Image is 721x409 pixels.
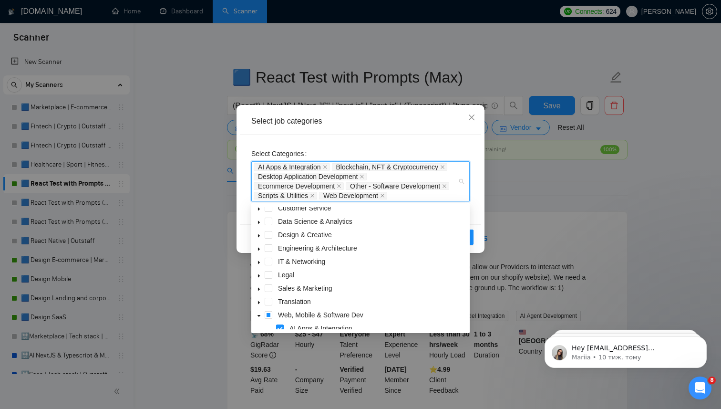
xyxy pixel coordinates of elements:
label: Select Categories [251,146,310,161]
span: close [468,114,475,121]
span: close [310,193,315,198]
span: Blockchain, NFT & Cryptocurrency [332,163,447,171]
span: close [360,174,364,179]
span: Engineering & Architecture [278,244,357,252]
span: Legal [276,269,468,281]
span: AI Apps & Integration [258,164,321,170]
span: caret-down [257,260,261,265]
span: Hey [EMAIL_ADDRESS][PERSON_NAME][DOMAIN_NAME], Looks like your Upwork agency [PERSON_NAME] 🏆 Top ... [41,28,164,178]
span: Web, Mobile & Software Dev [276,309,468,321]
iframe: Intercom live chat [689,377,711,399]
p: Message from Mariia, sent 10 тиж. тому [41,37,165,45]
span: caret-down [257,220,261,225]
span: close [380,193,385,198]
div: Select job categories [251,116,470,126]
span: AI Apps & Integration [288,323,468,334]
span: Customer Service [276,202,468,214]
span: IT & Networking [276,256,468,267]
span: Scripts & Utilities [258,192,308,199]
span: Blockchain, NFT & Cryptocurrency [336,164,438,170]
span: close [337,184,341,189]
span: Translation [276,296,468,307]
span: Design & Creative [278,231,332,239]
span: Other - Software Development [346,182,449,190]
span: Data Science & Analytics [276,216,468,227]
span: caret-down [257,314,261,318]
span: IT & Networking [278,258,325,265]
span: 8 [708,377,716,384]
span: close [442,184,447,189]
span: caret-down [257,287,261,292]
span: AI Apps & Integration [254,163,330,171]
span: caret-down [257,207,261,211]
span: caret-down [257,233,261,238]
span: caret-down [257,273,261,278]
span: Web, Mobile & Software Dev [278,311,363,319]
span: Desktop Application Development [258,173,358,180]
span: Legal [278,271,294,279]
span: Translation [278,298,311,305]
span: Customer Service [278,204,331,212]
span: caret-down [257,247,261,252]
span: Sales & Marketing [276,283,468,294]
span: Ecommerce Development [258,183,335,189]
span: Web Development [323,192,378,199]
span: Data Science & Analytics [278,218,352,225]
input: Select Categories [389,192,391,199]
span: Desktop Application Development [254,173,367,180]
span: Ecommerce Development [254,182,344,190]
span: Scripts & Utilities [254,192,317,199]
span: Engineering & Architecture [276,242,468,254]
span: caret-down [257,300,261,305]
span: close [440,165,445,169]
span: close [323,165,328,169]
span: Web Development [319,192,387,199]
span: Sales & Marketing [278,284,332,292]
span: Design & Creative [276,229,468,241]
button: Close [459,105,484,131]
iframe: Intercom notifications повідомлення [530,316,721,383]
span: AI Apps & Integration [289,325,352,332]
span: Other - Software Development [350,183,440,189]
